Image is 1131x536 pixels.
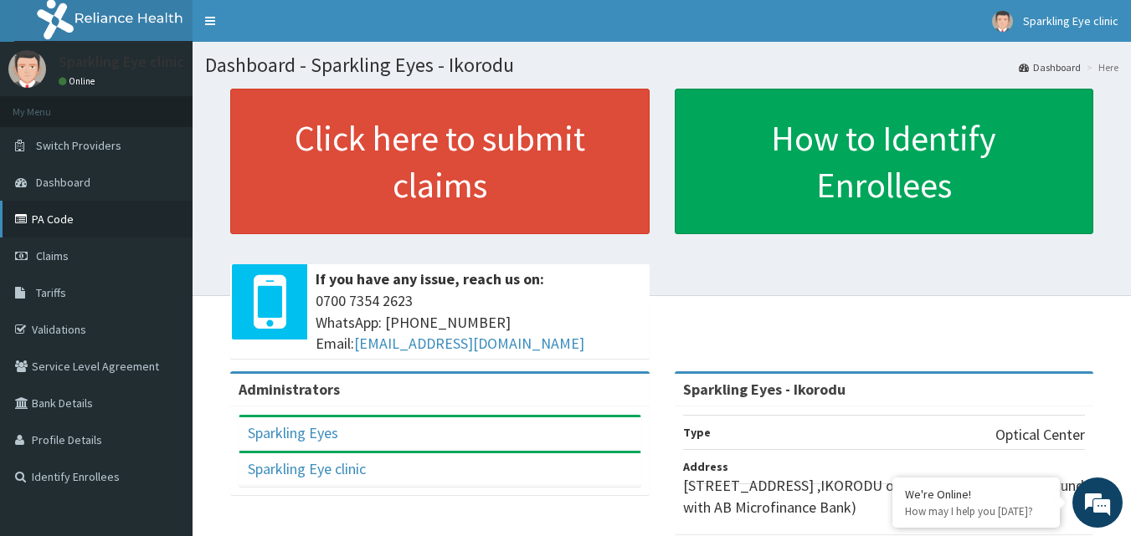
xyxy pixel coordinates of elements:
li: Here [1082,60,1118,74]
div: We're Online! [905,487,1047,502]
b: If you have any issue, reach us on: [316,269,544,288]
h1: Dashboard - Sparkling Eyes - Ikorodu [205,54,1118,76]
span: Dashboard [36,175,90,190]
b: Address [683,459,728,474]
b: Administrators [239,380,340,399]
p: Optical Center [995,424,1085,446]
a: [EMAIL_ADDRESS][DOMAIN_NAME] [354,334,584,353]
a: Dashboard [1019,60,1081,74]
span: Switch Providers [36,138,121,153]
span: 0700 7354 2623 WhatsApp: [PHONE_NUMBER] Email: [316,290,641,355]
span: Sparkling Eye clinic [1023,13,1118,28]
a: How to Identify Enrollees [675,89,1094,234]
p: How may I help you today? [905,504,1047,518]
a: Online [59,75,99,87]
span: Claims [36,248,69,263]
a: Sparkling Eyes [248,423,338,442]
img: User Image [8,50,46,88]
b: Type [683,425,711,440]
a: Click here to submit claims [230,89,650,234]
strong: Sparkling Eyes - Ikorodu [683,380,846,399]
p: Sparkling Eye clinic [59,54,184,69]
span: Tariffs [36,285,66,300]
a: Sparkling Eye clinic [248,459,366,478]
img: User Image [992,11,1013,32]
p: [STREET_ADDRESS] ,IKORODU opposite UBA (same compound with AB Microfinance Bank) [683,475,1086,518]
